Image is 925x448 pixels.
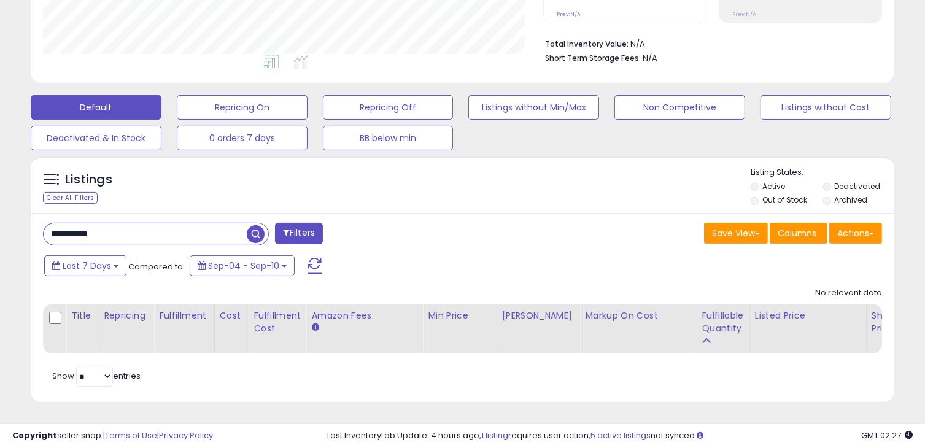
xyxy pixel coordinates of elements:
div: Ship Price [872,309,896,335]
button: Last 7 Days [44,255,126,276]
div: Repricing [104,309,149,322]
a: 5 active listings [590,430,651,441]
button: Deactivated & In Stock [31,126,161,150]
small: Amazon Fees. [311,322,319,333]
label: Active [762,181,785,191]
div: [PERSON_NAME] [501,309,575,322]
b: Short Term Storage Fees: [545,53,641,63]
span: Sep-04 - Sep-10 [208,260,279,272]
th: The percentage added to the cost of goods (COGS) that forms the calculator for Min & Max prices. [580,304,697,353]
div: Title [71,309,93,322]
div: Last InventoryLab Update: 4 hours ago, requires user action, not synced. [327,430,913,442]
div: Listed Price [755,309,861,322]
button: Non Competitive [614,95,745,120]
button: Actions [829,223,882,244]
div: Fulfillment Cost [254,309,301,335]
div: seller snap | | [12,430,213,442]
div: Amazon Fees [311,309,417,322]
a: 1 listing [481,430,508,441]
a: Terms of Use [105,430,157,441]
div: No relevant data [815,287,882,299]
small: Prev: N/A [557,10,581,18]
p: Listing States: [751,167,894,179]
small: Prev: N/A [732,10,756,18]
span: N/A [643,52,657,64]
button: Repricing Off [323,95,454,120]
div: Clear All Filters [43,192,98,204]
div: Cost [220,309,244,322]
button: BB below min [323,126,454,150]
div: Markup on Cost [585,309,691,322]
li: N/A [545,36,873,50]
span: Show: entries [52,370,141,382]
label: Deactivated [835,181,881,191]
button: Save View [704,223,768,244]
b: Total Inventory Value: [545,39,629,49]
span: Last 7 Days [63,260,111,272]
span: Compared to: [128,261,185,272]
button: 0 orders 7 days [177,126,308,150]
label: Archived [835,195,868,205]
div: Fulfillable Quantity [702,309,744,335]
h5: Listings [65,171,112,188]
div: Min Price [428,309,491,322]
button: Columns [770,223,827,244]
button: Sep-04 - Sep-10 [190,255,295,276]
div: Fulfillment [159,309,209,322]
span: Columns [778,227,816,239]
strong: Copyright [12,430,57,441]
button: Default [31,95,161,120]
button: Filters [275,223,323,244]
button: Listings without Cost [761,95,891,120]
a: Privacy Policy [159,430,213,441]
label: Out of Stock [762,195,807,205]
button: Repricing On [177,95,308,120]
button: Listings without Min/Max [468,95,599,120]
span: 2025-09-18 02:27 GMT [861,430,913,441]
